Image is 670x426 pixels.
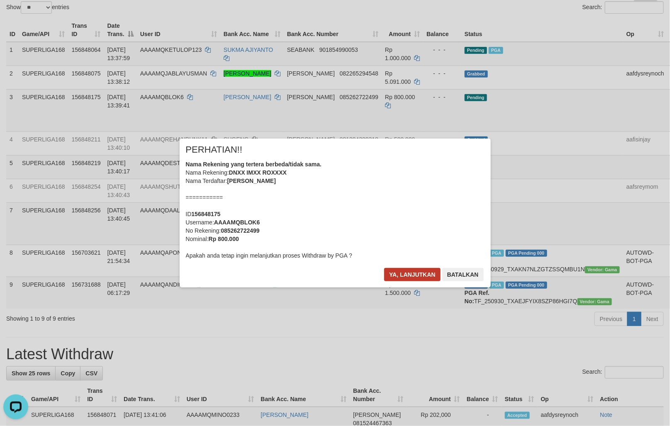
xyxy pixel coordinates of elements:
b: DNXX IMXX ROXXXX [229,169,287,176]
b: 156848175 [192,211,221,217]
div: Nama Rekening: Nama Terdaftar: =========== ID Username: No Rekening: Nominal: Apakah anda tetap i... [186,160,485,260]
button: Open LiveChat chat widget [3,3,28,28]
button: Batalkan [442,268,484,281]
b: Nama Rekening yang tertera berbeda/tidak sama. [186,161,322,168]
b: 085262722499 [221,227,259,234]
b: [PERSON_NAME] [227,178,276,184]
button: Ya, lanjutkan [384,268,441,281]
span: PERHATIAN!! [186,146,243,154]
b: Rp 800.000 [209,236,239,242]
b: AAAAMQBLOK6 [214,219,260,226]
